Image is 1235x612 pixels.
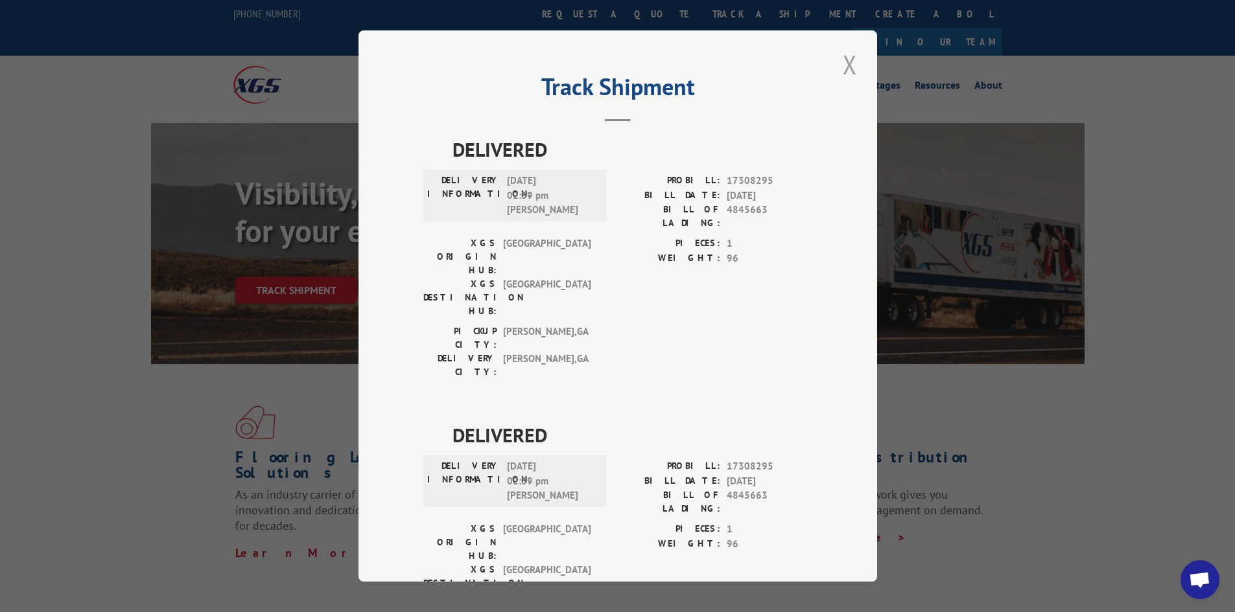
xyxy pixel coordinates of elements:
[423,352,497,379] label: DELIVERY CITY:
[423,324,497,352] label: PICKUP CITY:
[727,236,812,251] span: 1
[423,522,497,563] label: XGS ORIGIN HUB:
[618,236,720,251] label: PIECES:
[503,563,591,604] span: [GEOGRAPHIC_DATA]
[503,522,591,563] span: [GEOGRAPHIC_DATA]
[1181,560,1219,599] a: Open chat
[423,78,812,102] h2: Track Shipment
[618,459,720,474] label: PROBILL:
[618,188,720,203] label: BILL DATE:
[618,474,720,489] label: BILL DATE:
[427,174,500,218] label: DELIVERY INFORMATION:
[423,563,497,604] label: XGS DESTINATION HUB:
[618,174,720,188] label: PROBILL:
[453,135,812,164] span: DELIVERED
[427,459,500,503] label: DELIVERY INFORMATION:
[618,522,720,537] label: PIECES:
[727,459,812,474] span: 17308295
[727,522,812,537] span: 1
[618,537,720,552] label: WEIGHT:
[503,277,591,318] span: [GEOGRAPHIC_DATA]
[618,251,720,266] label: WEIGHT:
[503,236,591,277] span: [GEOGRAPHIC_DATA]
[839,47,861,82] button: Close modal
[727,474,812,489] span: [DATE]
[507,459,594,503] span: [DATE] 02:39 pm [PERSON_NAME]
[423,277,497,318] label: XGS DESTINATION HUB:
[423,236,497,277] label: XGS ORIGIN HUB:
[727,188,812,203] span: [DATE]
[618,203,720,230] label: BILL OF LADING:
[618,488,720,516] label: BILL OF LADING:
[727,251,812,266] span: 96
[727,488,812,516] span: 4845663
[453,420,812,449] span: DELIVERED
[727,203,812,230] span: 4845663
[727,537,812,552] span: 96
[503,352,591,379] span: [PERSON_NAME] , GA
[727,174,812,188] span: 17308295
[503,324,591,352] span: [PERSON_NAME] , GA
[507,174,594,218] span: [DATE] 02:39 pm [PERSON_NAME]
